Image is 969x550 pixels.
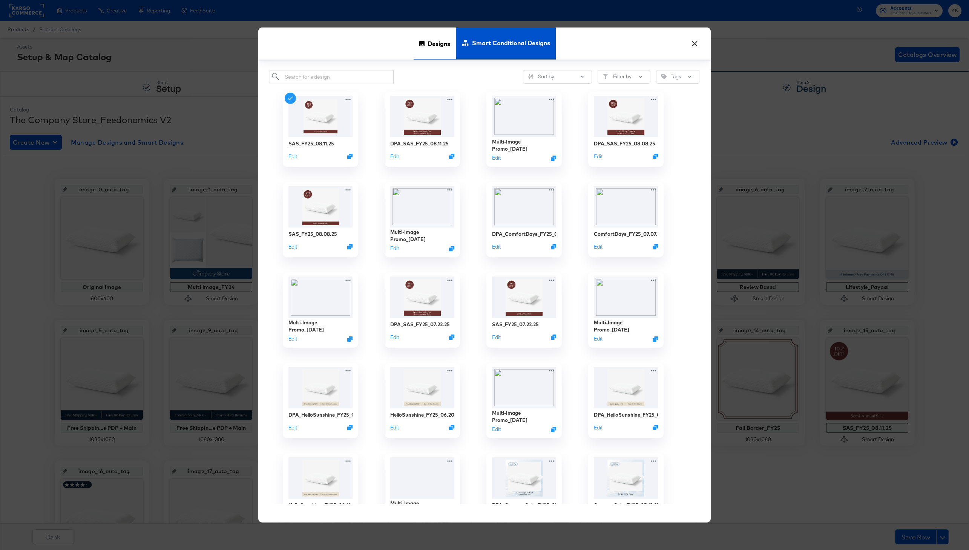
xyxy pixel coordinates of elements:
[283,182,358,257] div: SAS_FY25_08.08.25EditDuplicate
[603,74,608,79] svg: Filter
[288,335,297,342] button: Edit
[486,272,562,348] div: SAS_FY25_07.22.25EditDuplicate
[486,453,562,529] div: DPA_SummerSale_FY25_05.12.25
[588,92,664,167] div: DPA_SAS_FY25_08.08.25EditDuplicate
[551,244,556,249] svg: Duplicate
[653,244,658,249] svg: Duplicate
[492,277,556,318] img: 69_7GUttyjZPwN0D19nHFw.jpg
[492,367,556,408] img: fl_layer_ap
[390,245,399,252] button: Edit
[385,272,460,348] div: DPA_SAS_FY25_07.22.25EditDuplicate
[594,501,658,509] div: SummerSale_FY25_05.12.25
[594,367,658,408] img: SgyvKIzfIEsaagrnYboU-g.jpg
[347,154,353,159] svg: Duplicate
[551,335,556,340] button: Duplicate
[594,230,658,237] div: ComfortDays_FY25_07.07.25
[594,243,603,250] button: Edit
[492,230,556,237] div: DPA_ComfortDays_FY25_07.07.25
[390,367,454,408] img: SgyvKIzfIEsaagrnYboU-g.jpg
[486,92,562,167] div: Multi-Image Promo_[DATE]EditDuplicate
[288,411,353,418] div: DPA_HelloSunshine_FY25_06.20.25
[486,363,562,438] div: Multi-Image Promo_[DATE]EditDuplicate
[390,411,454,418] div: HelloSunshine_FY25_06.20.25
[390,153,399,160] button: Edit
[288,367,353,408] img: SgyvKIzfIEsaagrnYboU-g.jpg
[688,35,701,49] button: ×
[390,229,454,243] div: Multi-Image Promo_[DATE]
[594,457,658,499] img: RtPQkA7XCzYfJfuebZqaaw.jpg
[492,426,501,433] button: Edit
[288,230,337,237] div: SAS_FY25_08.08.25
[385,92,460,167] div: DPA_SAS_FY25_08.11.25EditDuplicate
[449,335,454,340] svg: Duplicate
[523,70,592,84] button: SlidersSort by
[492,501,556,509] div: DPA_SummerSale_FY25_05.12.25
[492,186,556,228] img: l_artefacts:iv6xsPkFN9-VQ4ADxMkDVw%2
[288,243,297,250] button: Edit
[551,155,556,160] svg: Duplicate
[492,321,539,328] div: SAS_FY25_07.22.25
[288,96,353,137] img: 69_7GUttyjZPwN0D19nHFw.jpg
[390,140,449,147] div: DPA_SAS_FY25_08.11.25
[288,319,353,333] div: Multi-Image Promo_[DATE]
[390,96,454,137] img: RDmAqck369j3i5V6VRLkUQ.jpg
[492,154,501,162] button: Edit
[288,424,297,431] button: Edit
[449,154,454,159] svg: Duplicate
[288,457,353,499] img: SgyvKIzfIEsaagrnYboU-g.jpg
[347,425,353,430] svg: Duplicate
[653,154,658,159] svg: Duplicate
[594,424,603,431] button: Edit
[656,70,699,84] button: TagTags
[492,333,501,341] button: Edit
[449,425,454,430] svg: Duplicate
[390,333,399,341] button: Edit
[283,272,358,348] div: Multi-Image Promo_[DATE]EditDuplicate
[288,153,297,160] button: Edit
[588,453,664,529] div: SummerSale_FY25_05.12.25
[492,457,556,499] img: Xi6gebf1fBqeCGJgyra1rA.jpg
[347,336,353,341] svg: Duplicate
[283,363,358,438] div: DPA_HelloSunshine_FY25_06.20.25EditDuplicate
[594,277,658,318] img: fl_layer_apply%2Cg_north_west%2Cx_754%2Cy_
[288,501,353,509] div: HelloSunshine_FY25_06.16.25
[594,335,603,342] button: Edit
[390,424,399,431] button: Edit
[492,96,556,137] img: fl_layer_ap
[385,453,460,529] div: Multi-Image Promo_[DATE]
[472,26,550,60] span: Smart Conditional Designs
[528,74,534,79] svg: Sliders
[594,153,603,160] button: Edit
[492,138,556,152] div: Multi-Image Promo_[DATE]
[449,246,454,251] svg: Duplicate
[385,363,460,438] div: HelloSunshine_FY25_06.20.25EditDuplicate
[661,74,667,79] svg: Tag
[551,426,556,432] svg: Duplicate
[588,272,664,348] div: Multi-Image Promo_[DATE]EditDuplicate
[598,70,650,84] button: FilterFilter by
[653,336,658,341] svg: Duplicate
[594,186,658,228] img: l_library-assets:v5uaukxhau
[588,363,664,438] div: DPA_HelloSunshine_FY25_06.16.25EditDuplicate
[390,277,454,318] img: RDmAqck369j3i5V6VRLkUQ.jpg
[288,140,334,147] div: SAS_FY25_08.11.25
[428,27,450,60] span: Designs
[390,500,454,514] div: Multi-Image Promo_[DATE]
[653,425,658,430] svg: Duplicate
[283,453,358,529] div: HelloSunshine_FY25_06.16.25
[288,186,353,228] img: 69_7GUttyjZPwN0D19nHFw.jpg
[385,182,460,257] div: Multi-Image Promo_[DATE]EditDuplicate
[347,244,353,249] svg: Duplicate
